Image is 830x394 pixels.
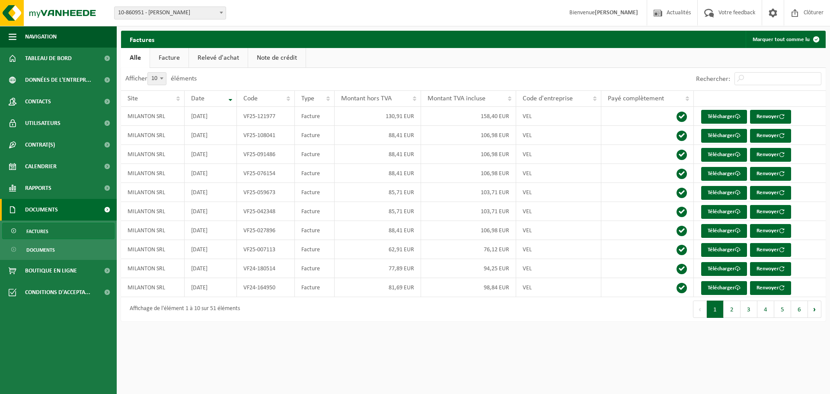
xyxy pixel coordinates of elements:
[185,107,237,126] td: [DATE]
[516,202,601,221] td: VEL
[523,95,573,102] span: Code d'entreprise
[707,301,724,318] button: 1
[341,95,392,102] span: Montant hors TVA
[335,221,421,240] td: 88,41 EUR
[516,221,601,240] td: VEL
[701,129,747,143] a: Télécharger
[516,240,601,259] td: VEL
[701,186,747,200] a: Télécharger
[25,48,72,69] span: Tableau de bord
[25,69,91,91] span: Données de l'entrepr...
[335,259,421,278] td: 77,89 EUR
[421,240,517,259] td: 76,12 EUR
[421,259,517,278] td: 94,25 EUR
[335,126,421,145] td: 88,41 EUR
[185,202,237,221] td: [DATE]
[237,126,295,145] td: VF25-108041
[121,107,185,126] td: MILANTON SRL
[121,259,185,278] td: MILANTON SRL
[516,145,601,164] td: VEL
[335,145,421,164] td: 88,41 EUR
[750,167,791,181] button: Renvoyer
[185,240,237,259] td: [DATE]
[237,183,295,202] td: VF25-059673
[693,301,707,318] button: Previous
[115,7,226,19] span: 10-860951 - MILANTON SRL - VERLAINE
[335,183,421,202] td: 85,71 EUR
[295,278,335,297] td: Facture
[25,282,90,303] span: Conditions d'accepta...
[248,48,306,68] a: Note de crédit
[295,164,335,183] td: Facture
[421,202,517,221] td: 103,71 EUR
[237,221,295,240] td: VF25-027896
[25,91,51,112] span: Contacts
[295,259,335,278] td: Facture
[608,95,664,102] span: Payé complètement
[185,145,237,164] td: [DATE]
[516,164,601,183] td: VEL
[237,240,295,259] td: VF25-007113
[2,223,115,239] a: Factures
[237,164,295,183] td: VF25-076154
[295,240,335,259] td: Facture
[237,202,295,221] td: VF25-042348
[516,107,601,126] td: VEL
[185,164,237,183] td: [DATE]
[2,241,115,258] a: Documents
[185,259,237,278] td: [DATE]
[421,164,517,183] td: 106,98 EUR
[121,202,185,221] td: MILANTON SRL
[243,95,258,102] span: Code
[147,72,166,85] span: 10
[428,95,485,102] span: Montant TVA incluse
[421,183,517,202] td: 103,71 EUR
[295,107,335,126] td: Facture
[774,301,791,318] button: 5
[335,107,421,126] td: 130,91 EUR
[185,126,237,145] td: [DATE]
[757,301,774,318] button: 4
[25,177,51,199] span: Rapports
[295,202,335,221] td: Facture
[121,183,185,202] td: MILANTON SRL
[335,202,421,221] td: 85,71 EUR
[421,278,517,297] td: 98,84 EUR
[335,240,421,259] td: 62,91 EUR
[701,167,747,181] a: Télécharger
[516,126,601,145] td: VEL
[237,278,295,297] td: VF24-164950
[114,6,226,19] span: 10-860951 - MILANTON SRL - VERLAINE
[808,301,821,318] button: Next
[724,301,741,318] button: 2
[750,186,791,200] button: Renvoyer
[701,243,747,257] a: Télécharger
[750,205,791,219] button: Renvoyer
[26,223,48,240] span: Factures
[125,75,197,82] label: Afficher éléments
[26,242,55,258] span: Documents
[701,281,747,295] a: Télécharger
[121,164,185,183] td: MILANTON SRL
[25,199,58,221] span: Documents
[295,126,335,145] td: Facture
[750,262,791,276] button: Renvoyer
[185,183,237,202] td: [DATE]
[701,262,747,276] a: Télécharger
[237,259,295,278] td: VF24-180514
[750,129,791,143] button: Renvoyer
[25,156,57,177] span: Calendrier
[125,301,240,317] div: Affichage de l'élément 1 à 10 sur 51 éléments
[421,221,517,240] td: 106,98 EUR
[595,10,638,16] strong: [PERSON_NAME]
[750,224,791,238] button: Renvoyer
[750,148,791,162] button: Renvoyer
[701,205,747,219] a: Télécharger
[301,95,314,102] span: Type
[189,48,248,68] a: Relevé d'achat
[516,183,601,202] td: VEL
[750,281,791,295] button: Renvoyer
[121,145,185,164] td: MILANTON SRL
[421,107,517,126] td: 158,40 EUR
[191,95,204,102] span: Date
